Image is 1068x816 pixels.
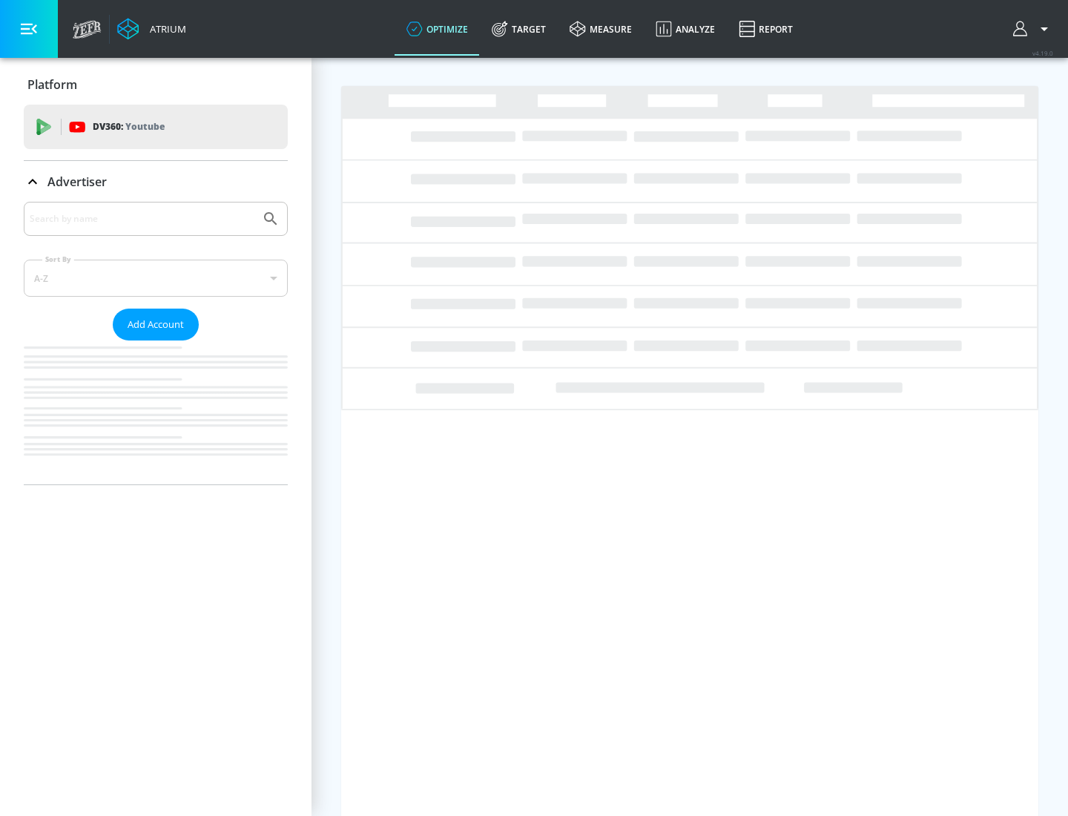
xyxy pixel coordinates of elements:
div: Advertiser [24,161,288,203]
p: Platform [27,76,77,93]
a: Target [480,2,558,56]
label: Sort By [42,254,74,264]
div: Atrium [144,22,186,36]
input: Search by name [30,209,254,228]
div: Advertiser [24,202,288,484]
div: A-Z [24,260,288,297]
button: Add Account [113,309,199,340]
a: optimize [395,2,480,56]
span: Add Account [128,316,184,333]
span: v 4.19.0 [1032,49,1053,57]
div: Platform [24,64,288,105]
p: Youtube [125,119,165,134]
a: Atrium [117,18,186,40]
nav: list of Advertiser [24,340,288,484]
p: Advertiser [47,174,107,190]
div: DV360: Youtube [24,105,288,149]
a: Analyze [644,2,727,56]
a: measure [558,2,644,56]
a: Report [727,2,805,56]
p: DV360: [93,119,165,135]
